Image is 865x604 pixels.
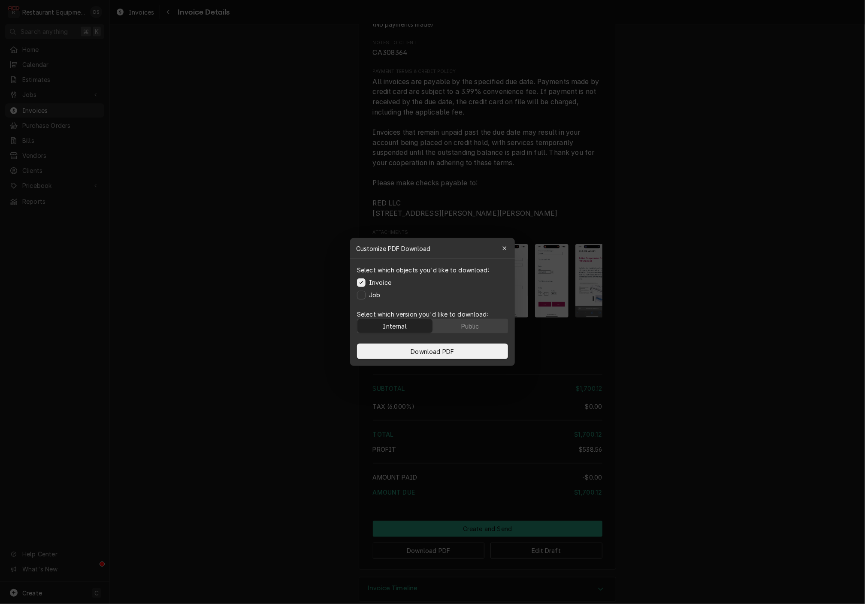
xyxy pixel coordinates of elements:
button: Download PDF [357,344,508,359]
label: Invoice [369,278,391,287]
span: Download PDF [409,347,456,356]
label: Job [369,290,380,299]
div: Customize PDF Download [350,238,515,259]
div: Public [461,322,479,331]
p: Select which version you'd like to download: [357,310,508,319]
div: Internal [383,322,407,331]
p: Select which objects you'd like to download: [357,266,489,275]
